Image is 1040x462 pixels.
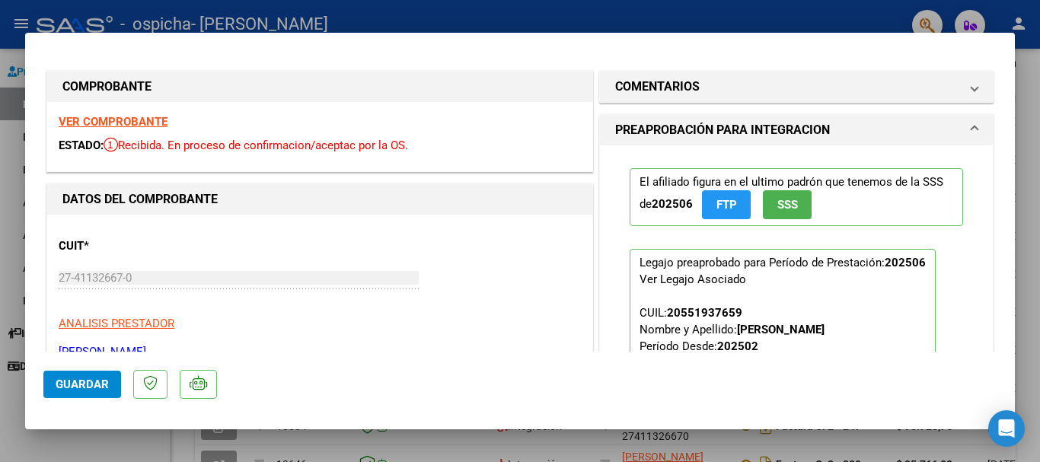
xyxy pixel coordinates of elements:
button: SSS [763,190,812,218]
strong: 202506 [652,197,693,211]
strong: [PERSON_NAME] [737,323,825,336]
mat-expansion-panel-header: PREAPROBACIÓN PARA INTEGRACION [600,115,993,145]
strong: 202506 [885,256,926,269]
span: Recibida. En proceso de confirmacion/aceptac por la OS. [104,139,408,152]
span: SSS [777,199,798,212]
p: [PERSON_NAME] [59,343,581,361]
p: Legajo preaprobado para Período de Prestación: [630,249,936,451]
p: CUIT [59,237,215,255]
span: Guardar [56,378,109,391]
a: VER COMPROBANTE [59,115,167,129]
span: ESTADO: [59,139,104,152]
button: Guardar [43,371,121,398]
div: Open Intercom Messenger [988,410,1025,447]
h1: COMENTARIOS [615,78,700,96]
div: 20551937659 [667,304,742,321]
span: CUIL: Nombre y Apellido: Período Desde: Período Hasta: Admite Dependencia: [640,306,917,403]
h1: PREAPROBACIÓN PARA INTEGRACION [615,121,830,139]
strong: DATOS DEL COMPROBANTE [62,192,218,206]
button: FTP [702,190,751,218]
strong: 202502 [717,339,758,353]
p: El afiliado figura en el ultimo padrón que tenemos de la SSS de [630,168,963,225]
span: FTP [716,199,737,212]
mat-expansion-panel-header: COMENTARIOS [600,72,993,102]
div: Ver Legajo Asociado [640,271,746,288]
strong: COMPROBANTE [62,79,152,94]
span: ANALISIS PRESTADOR [59,317,174,330]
